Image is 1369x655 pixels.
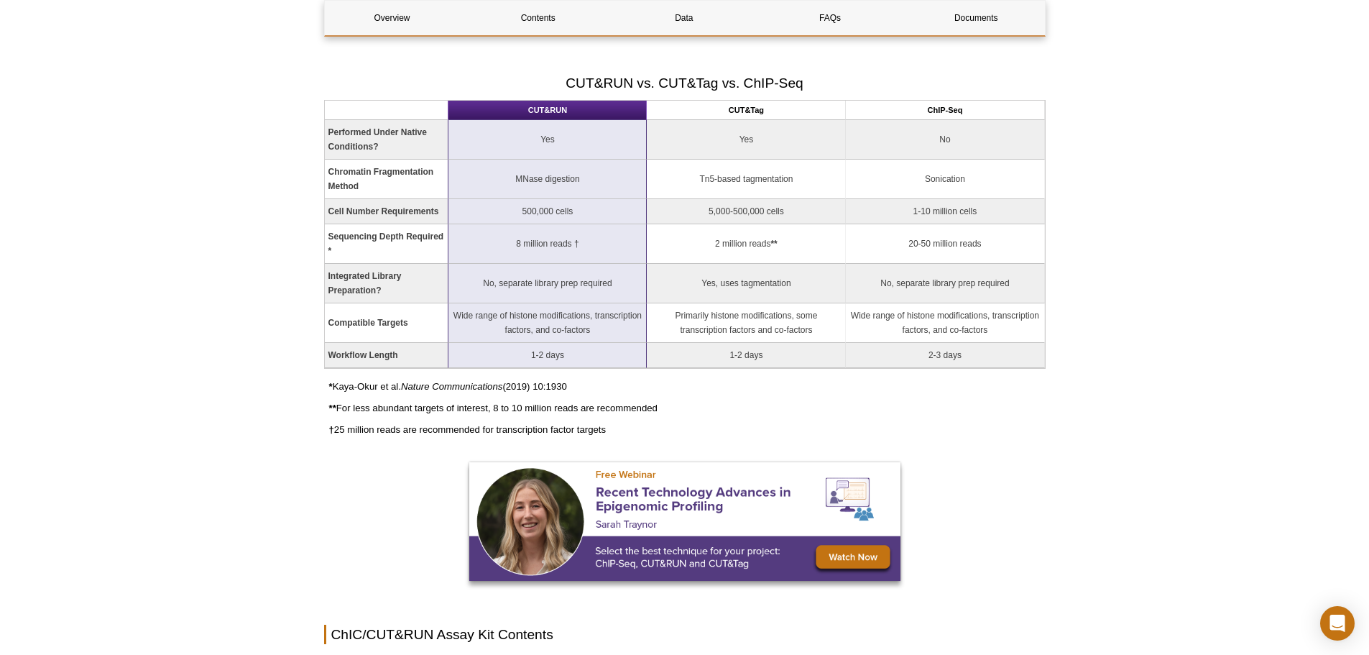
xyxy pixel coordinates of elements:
[647,199,846,224] td: 5,000-500,000 cells
[328,127,427,152] strong: Performed Under Native Conditions?
[329,423,1046,437] p: 25 million reads are recommended for transcription factor targets
[324,625,1046,644] h2: ChIC/CUT&RUN Assay Kit Contents
[846,199,1044,224] td: 1-10 million cells
[846,101,1044,120] th: ChIP-Seq
[647,303,846,343] td: Primarily histone modifications, some transcription factors and co-factors
[329,380,1046,394] p: Kaya-Okur et al. (2019) 10:1930
[647,343,846,368] td: 1-2 days
[328,167,434,191] strong: Chromatin Fragmentation Method
[329,424,334,435] strong: †
[448,120,647,160] td: Yes
[846,343,1044,368] td: 2-3 days
[328,271,402,296] strong: Integrated Library Preparation?
[647,160,846,199] td: Tn5-based tagmentation
[328,350,398,360] strong: Workflow Length
[448,101,647,120] th: CUT&RUN
[846,264,1044,303] td: No, separate library prep required
[846,120,1044,160] td: No
[329,401,1046,416] p: For less abundant targets of interest, 8 to 10 million reads are recommended
[647,264,846,303] td: Yes, uses tagmentation
[1320,606,1355,641] div: Open Intercom Messenger
[448,343,647,368] td: 1-2 days
[762,1,898,35] a: FAQs
[908,1,1043,35] a: Documents
[647,120,846,160] td: Yes
[328,232,444,256] strong: Sequencing Depth Required *
[469,462,900,585] a: Free Webinar Comparing ChIP, CUT&Tag and CUT&RUN
[617,1,752,35] a: Data
[448,199,647,224] td: 500,000 cells
[325,1,460,35] a: Overview
[328,206,439,216] strong: Cell Number Requirements
[471,1,606,35] a: Contents
[324,73,1046,93] h2: CUT&RUN vs. CUT&Tag vs. ChIP-Seq
[448,224,647,264] td: 8 million reads †
[647,224,846,264] td: 2 million reads
[846,303,1044,343] td: Wide range of histone modifications, transcription factors, and co-factors
[846,224,1044,264] td: 20-50 million reads
[647,101,846,120] th: CUT&Tag
[448,160,647,199] td: MNase digestion
[448,264,647,303] td: No, separate library prep required
[469,462,900,581] img: Free Webinar
[401,381,502,392] em: Nature Communications
[846,160,1044,199] td: Sonication
[328,318,408,328] strong: Compatible Targets
[448,303,647,343] td: Wide range of histone modifications, transcription factors, and co-factors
